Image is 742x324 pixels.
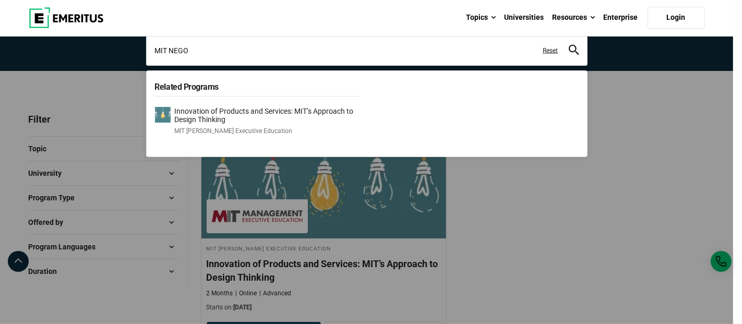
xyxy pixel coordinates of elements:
a: Reset search [543,46,558,55]
img: Innovation of Products and Services: MIT’s Approach to Design Thinking [155,107,171,123]
input: search-page [146,36,588,65]
p: MIT [PERSON_NAME] Executive Education [175,127,361,136]
p: Innovation of Products and Services: MIT’s Approach to Design Thinking [175,107,361,125]
button: search [569,45,579,57]
a: search [569,47,579,57]
h5: Related Programs [155,76,361,96]
a: Login [648,7,705,29]
a: Innovation of Products and Services: MIT’s Approach to Design ThinkingMIT [PERSON_NAME] Executive... [155,107,361,136]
